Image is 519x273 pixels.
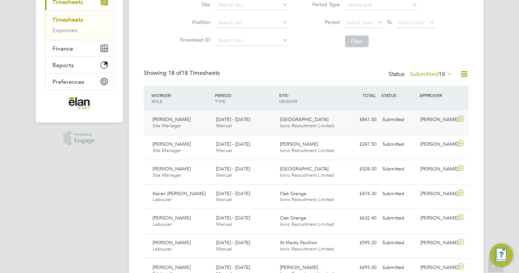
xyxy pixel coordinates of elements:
button: Filter [345,35,369,47]
span: [DATE] - [DATE] [216,215,250,221]
div: APPROVER [417,89,456,102]
span: [DATE] - [DATE] [216,116,250,122]
div: WORKER [150,89,214,108]
span: Manual [216,196,232,203]
span: Powered by [74,131,95,138]
span: [DATE] - [DATE] [216,190,250,197]
span: [PERSON_NAME] [153,215,191,221]
div: £247.50 [341,138,379,151]
span: TYPE [215,98,225,104]
div: [PERSON_NAME] [417,163,456,175]
span: Keiran [PERSON_NAME] [153,190,205,197]
span: [PERSON_NAME] [153,264,191,270]
span: Labourer [153,196,172,203]
div: STATUS [379,89,418,102]
div: [PERSON_NAME] [417,114,456,126]
div: £632.40 [341,212,379,224]
span: Engage [74,138,95,144]
div: Submitted [379,138,418,151]
div: SITE [277,89,341,108]
span: To [385,17,394,27]
span: Manual [216,122,232,129]
span: Ionic Recruitment Limited [280,246,334,252]
span: [PERSON_NAME] [153,116,191,122]
span: Site Manager [153,122,181,129]
span: 18 Timesheets [168,69,220,77]
a: Go to home page [45,97,114,109]
div: £474.30 [341,188,379,200]
span: / [231,92,232,98]
span: Manual [216,147,232,153]
span: Manual [216,221,232,227]
span: Site Manager [153,172,181,178]
span: Reports [52,62,74,69]
span: Manual [216,172,232,178]
span: [PERSON_NAME] [280,141,318,147]
div: Submitted [379,188,418,200]
span: Ionic Recruitment Limited [280,196,334,203]
div: Status [389,69,454,80]
span: Manual [216,246,232,252]
button: Reports [45,57,114,73]
a: Powered byEngage [64,131,95,145]
span: Labourer [153,221,172,227]
span: [DATE] - [DATE] [216,239,250,246]
span: [PERSON_NAME] [280,264,318,270]
div: PERIOD [213,89,277,108]
div: Submitted [379,212,418,224]
span: [GEOGRAPHIC_DATA] [280,116,328,122]
span: [DATE] - [DATE] [216,141,250,147]
button: Preferences [45,73,114,90]
span: [PERSON_NAME] [153,239,191,246]
span: Ionic Recruitment Limited [280,172,334,178]
span: Ionic Recruitment Limited [280,122,334,129]
input: Search for... [215,18,288,28]
span: Site Manager [153,147,181,153]
a: Expenses [52,27,78,34]
span: Select date [346,19,373,26]
label: Period Type [307,1,340,8]
div: Showing [144,69,221,77]
div: [PERSON_NAME] [417,212,456,224]
span: ROLE [151,98,163,104]
span: / [170,92,172,98]
div: £528.00 [341,163,379,175]
div: [PERSON_NAME] [417,237,456,249]
span: [GEOGRAPHIC_DATA] [280,166,328,172]
span: Ionic Recruitment Limited [280,147,334,153]
label: Site [177,1,210,8]
img: elan-homes-logo-retina.png [69,97,90,109]
span: Labourer [153,246,172,252]
span: Oak Grange [280,215,306,221]
div: Submitted [379,163,418,175]
span: Ionic Recruitment Limited [280,221,334,227]
div: £595.20 [341,237,379,249]
div: Submitted [379,237,418,249]
span: Finance [52,45,73,52]
span: Select date [398,19,425,26]
label: Period [307,19,340,25]
span: [DATE] - [DATE] [216,264,250,270]
input: Search for... [215,35,288,46]
span: Oak Grange [280,190,306,197]
span: TOTAL [362,92,376,98]
span: [DATE] - [DATE] [216,166,250,172]
span: 18 of [168,69,181,77]
div: Submitted [379,114,418,126]
label: Position [177,19,210,25]
span: Preferences [52,78,84,85]
span: [PERSON_NAME] [153,166,191,172]
span: 18 [438,70,445,78]
label: Submitted [410,70,453,78]
div: [PERSON_NAME] [417,188,456,200]
label: Timesheet ID [177,37,210,43]
a: Timesheets [52,16,83,23]
span: [PERSON_NAME] [153,141,191,147]
div: [PERSON_NAME] [417,138,456,151]
div: £841.50 [341,114,379,126]
button: Finance [45,40,114,56]
span: VENDOR [279,98,297,104]
span: St Marks Pavillion [280,239,317,246]
button: Engage Resource Center [489,243,513,267]
div: Timesheets [45,10,114,40]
